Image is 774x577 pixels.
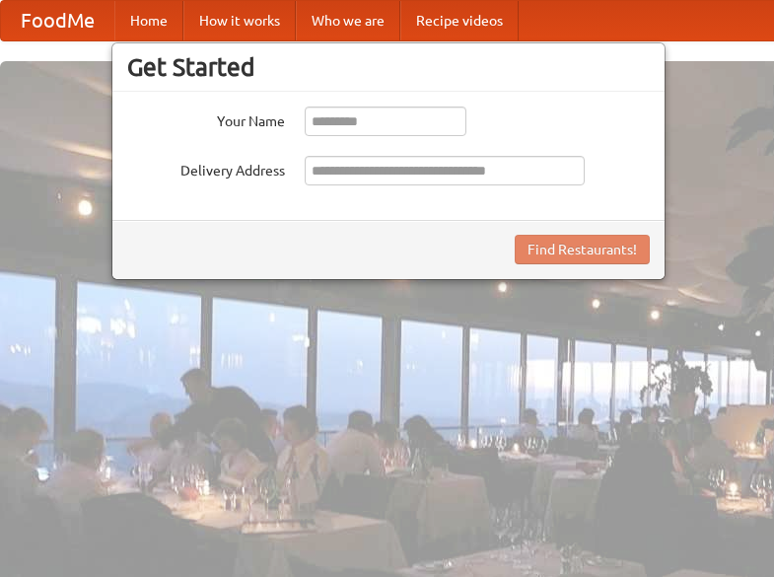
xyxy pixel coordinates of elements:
[127,156,285,180] label: Delivery Address
[400,1,519,40] a: Recipe videos
[114,1,183,40] a: Home
[127,52,650,82] h3: Get Started
[515,235,650,264] button: Find Restaurants!
[296,1,400,40] a: Who we are
[127,107,285,131] label: Your Name
[1,1,114,40] a: FoodMe
[183,1,296,40] a: How it works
